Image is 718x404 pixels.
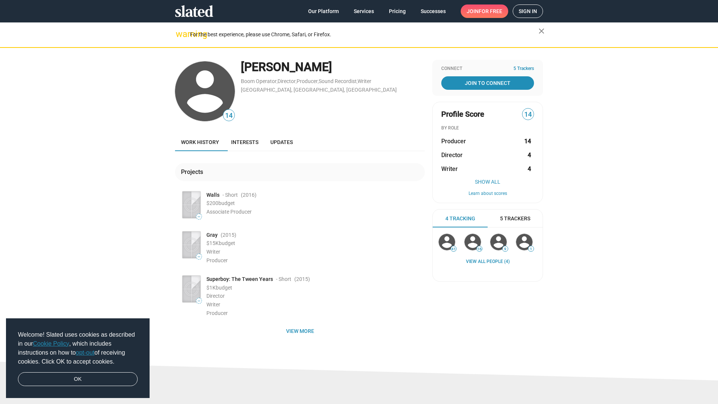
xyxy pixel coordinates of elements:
span: 5 Trackers [500,215,530,222]
span: Writer [206,302,220,307]
span: (2015 ) [294,276,310,283]
a: dismiss cookie message [18,372,138,386]
span: View more [181,324,419,338]
span: Pricing [389,4,406,18]
span: 41 [451,247,456,251]
span: Associate Producer [206,209,252,215]
div: Connect [441,66,534,72]
span: $200 [206,200,218,206]
span: Producer [441,137,466,145]
span: Work history [181,139,219,145]
span: Writer [441,165,458,173]
span: Producer [206,257,228,263]
strong: 4 [528,165,531,173]
span: $1K [206,285,216,291]
span: 14 [522,110,534,120]
span: 14 [223,111,234,121]
span: for free [479,4,502,18]
button: Learn about scores [441,191,534,197]
span: Sign in [519,5,537,18]
a: Our Platform [302,4,345,18]
span: - Short [276,276,291,283]
a: Writer [358,78,371,84]
a: Director [277,78,296,84]
a: Producer [297,78,318,84]
span: Successes [421,4,446,18]
span: Superboy: The Tween Years [206,276,273,283]
div: cookieconsent [6,318,150,398]
span: budget [219,240,235,246]
span: - Short [223,192,238,199]
a: Updates [264,133,299,151]
button: View more [175,324,425,338]
span: Updates [270,139,293,145]
span: Welcome! Slated uses cookies as described in our , which includes instructions on how to of recei... [18,330,138,366]
a: View all People (4) [466,259,510,265]
span: — [196,299,202,303]
a: Sign in [513,4,543,18]
span: Producer [206,310,228,316]
a: Sound Recordist [319,78,357,84]
a: Pricing [383,4,412,18]
span: 16 [477,247,482,251]
span: Our Platform [308,4,339,18]
span: (2016 ) [241,192,257,199]
span: Services [354,4,374,18]
a: Interests [225,133,264,151]
mat-icon: close [537,27,546,36]
span: Gray [206,232,218,239]
div: For the best experience, please use Chrome, Safari, or Firefox. [190,30,538,40]
span: Director [206,293,225,299]
span: budget [216,285,232,291]
div: [PERSON_NAME] [241,59,425,75]
span: (2015 ) [221,232,236,239]
a: Work history [175,133,225,151]
span: Join [467,4,502,18]
a: Boom Operator [241,78,277,84]
a: [GEOGRAPHIC_DATA], [GEOGRAPHIC_DATA], [GEOGRAPHIC_DATA] [241,87,397,93]
button: Show All [441,179,534,185]
mat-icon: warning [176,30,185,39]
span: Interests [231,139,258,145]
span: Walls [206,192,220,199]
span: Writer [206,249,220,255]
strong: 14 [524,137,531,145]
span: 5 Trackers [513,66,534,72]
span: Join To Connect [443,76,533,90]
a: opt-out [76,349,95,356]
span: Director [441,151,463,159]
a: Successes [415,4,452,18]
div: BY ROLE [441,125,534,131]
a: Cookie Policy [33,340,69,347]
span: — [196,215,202,219]
span: budget [218,200,235,206]
span: 1 [528,247,534,251]
div: Projects [181,168,206,176]
span: 4 Tracking [445,215,475,222]
span: — [196,255,202,259]
a: Services [348,4,380,18]
a: Joinfor free [461,4,508,18]
span: 9 [503,247,508,251]
span: $15K [206,240,219,246]
a: Join To Connect [441,76,534,90]
strong: 4 [528,151,531,159]
span: Profile Score [441,109,484,119]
